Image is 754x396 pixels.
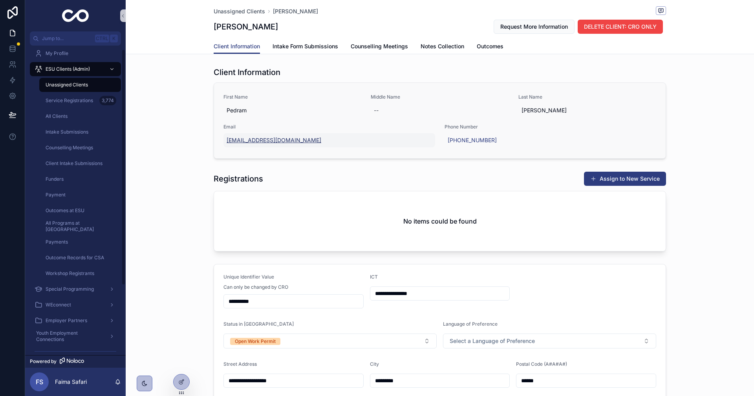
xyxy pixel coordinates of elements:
h1: [PERSON_NAME] [214,21,278,32]
button: Select Button [223,334,437,348]
span: Powered by [30,358,57,365]
a: [PERSON_NAME] [273,7,318,15]
span: WEconnect [46,302,71,308]
span: Intake Submissions [46,129,88,135]
span: Service Registrations [46,97,93,104]
button: Jump to...CtrlK [30,31,121,46]
span: Payments [46,239,68,245]
p: Faima Safari [55,378,87,386]
span: Email [223,124,435,130]
a: ESU Clients (Admin) [30,62,121,76]
a: Payment [39,188,121,202]
h1: Client Information [214,67,280,78]
a: Counselling Meetings [39,141,121,155]
span: Street Address [223,361,257,367]
a: Payments [39,235,121,249]
span: My Profile [46,50,68,57]
span: Phone Number [445,124,656,130]
a: Client Information [214,39,260,54]
span: K [111,35,117,42]
span: Jump to... [42,35,92,42]
span: Workshop Registrants [46,270,94,277]
div: scrollable content [25,46,126,355]
a: Unassigned Clients [214,7,265,15]
a: Funders [39,172,121,186]
a: Outcomes at ESU [39,203,121,218]
span: Postal Code (A#A#A#) [516,361,567,367]
button: Select Button [443,334,656,348]
div: 3,774 [99,96,116,105]
a: Workshop Registrants [39,266,121,280]
a: First NamePedramMiddle Name--Last Name[PERSON_NAME]Email[EMAIL_ADDRESS][DOMAIN_NAME]Phone Number[... [214,83,666,158]
span: Unique Identifier Value [223,274,274,280]
span: Select a Language of Preference [450,337,535,345]
span: All Clients [46,113,68,119]
span: Ctrl [95,35,109,42]
a: [PHONE_NUMBER] [448,136,497,144]
h2: No items could be found [403,216,477,226]
span: DELETE CLIENT: CRO ONLY [584,23,657,31]
span: Last Name [518,94,656,100]
a: Service Registrations3,774 [39,93,121,108]
span: Employer Partners [46,317,87,324]
button: DELETE CLIENT: CRO ONLY [578,20,663,34]
span: Youth Employment Connections [36,330,103,343]
span: ESU Clients (Admin) [46,66,90,72]
span: Funders [46,176,64,182]
span: Pedram [227,106,358,114]
span: Payment [46,192,66,198]
span: FS [36,377,43,387]
a: Special Programming [30,282,121,296]
span: Language of Preference [443,321,498,327]
a: WEconnect [30,298,121,312]
button: Assign to New Service [584,172,666,186]
span: Outcomes at ESU [46,207,84,214]
span: Client Intake Submissions [46,160,102,167]
div: Open Work Permit [235,338,276,345]
a: Employer Partners [30,313,121,328]
a: Intake Submissions [39,125,121,139]
a: All Clients [39,109,121,123]
span: Outcome Records for CSA [46,255,104,261]
span: Middle Name [371,94,509,100]
a: Counselling Meetings [351,39,408,55]
img: App logo [62,9,89,22]
a: Outcome Records for CSA [39,251,121,265]
a: [EMAIL_ADDRESS][DOMAIN_NAME] [227,136,321,144]
span: Request More Information [500,23,568,31]
a: My Profile [30,46,121,60]
span: Can only be changed by CRO [223,284,288,290]
a: Outcomes [477,39,503,55]
a: Notes Collection [421,39,464,55]
a: Youth Employment Connections [30,329,121,343]
span: Counselling Meetings [46,145,93,151]
span: First Name [223,94,361,100]
span: Outcomes [477,42,503,50]
span: Client Information [214,42,260,50]
a: Client Intake Submissions [39,156,121,170]
a: Powered by [25,355,126,368]
div: -- [374,106,379,114]
span: ICT [370,274,378,280]
span: Intake Form Submissions [273,42,338,50]
span: [PERSON_NAME] [522,106,653,114]
h1: Registrations [214,173,263,184]
button: Request More Information [494,20,575,34]
a: All Programs at [GEOGRAPHIC_DATA] [39,219,121,233]
span: Counselling Meetings [351,42,408,50]
span: Unassigned Clients [46,82,88,88]
span: Status in [GEOGRAPHIC_DATA] [223,321,294,327]
span: All Programs at [GEOGRAPHIC_DATA] [46,220,113,233]
a: Intake Form Submissions [273,39,338,55]
span: City [370,361,379,367]
span: Special Programming [46,286,94,292]
a: Unassigned Clients [39,78,121,92]
span: Notes Collection [421,42,464,50]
